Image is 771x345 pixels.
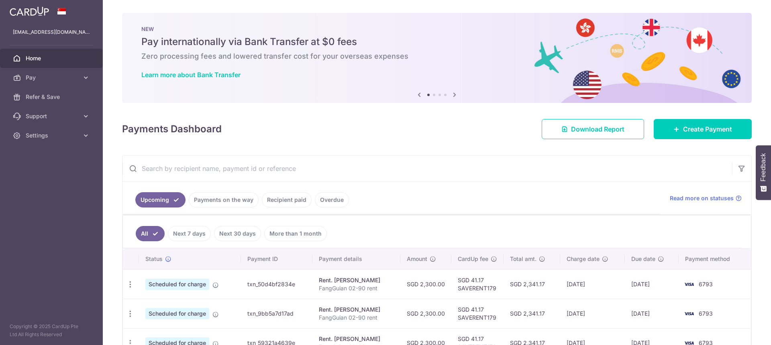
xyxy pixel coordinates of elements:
[319,276,394,284] div: Rent. [PERSON_NAME]
[560,299,625,328] td: [DATE]
[542,119,644,139] a: Download Report
[654,119,752,139] a: Create Payment
[567,255,600,263] span: Charge date
[670,194,742,202] a: Read more on statuses
[319,314,394,322] p: FangGuian 02-90 rent
[504,299,561,328] td: SGD 2,341.17
[458,255,488,263] span: CardUp fee
[145,255,163,263] span: Status
[122,122,222,136] h4: Payments Dashboard
[145,308,209,319] span: Scheduled for charge
[122,13,752,103] img: Bank transfer banner
[683,124,732,134] span: Create Payment
[760,153,767,181] span: Feedback
[625,269,679,299] td: [DATE]
[560,269,625,299] td: [DATE]
[315,192,349,207] a: Overdue
[699,310,713,317] span: 6793
[189,192,259,207] a: Payments on the way
[400,299,451,328] td: SGD 2,300.00
[214,226,261,241] a: Next 30 days
[319,284,394,292] p: FangGuian 02-90 rent
[264,226,327,241] a: More than 1 month
[699,281,713,287] span: 6793
[141,26,732,32] p: NEW
[262,192,312,207] a: Recipient paid
[510,255,536,263] span: Total amt.
[319,335,394,343] div: Rent. [PERSON_NAME]
[625,299,679,328] td: [DATE]
[141,35,732,48] h5: Pay internationally via Bank Transfer at $0 fees
[407,255,427,263] span: Amount
[681,309,697,318] img: Bank Card
[26,93,79,101] span: Refer & Save
[26,74,79,82] span: Pay
[756,145,771,200] button: Feedback - Show survey
[26,131,79,140] span: Settings
[571,124,624,134] span: Download Report
[241,299,312,328] td: txn_9bb5a7d17ad
[241,248,312,269] th: Payment ID
[141,71,241,79] a: Learn more about Bank Transfer
[26,112,79,120] span: Support
[26,54,79,62] span: Home
[13,28,90,36] p: [EMAIL_ADDRESS][DOMAIN_NAME]
[681,279,697,289] img: Bank Card
[135,192,186,207] a: Upcoming
[504,269,561,299] td: SGD 2,341.17
[136,226,165,241] a: All
[319,306,394,314] div: Rent. [PERSON_NAME]
[451,299,504,328] td: SGD 41.17 SAVERENT179
[312,248,400,269] th: Payment details
[670,194,734,202] span: Read more on statuses
[122,156,732,181] input: Search by recipient name, payment id or reference
[400,269,451,299] td: SGD 2,300.00
[145,279,209,290] span: Scheduled for charge
[241,269,312,299] td: txn_50d4bf2834e
[10,6,49,16] img: CardUp
[168,226,211,241] a: Next 7 days
[451,269,504,299] td: SGD 41.17 SAVERENT179
[141,51,732,61] h6: Zero processing fees and lowered transfer cost for your overseas expenses
[631,255,655,263] span: Due date
[679,248,751,269] th: Payment method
